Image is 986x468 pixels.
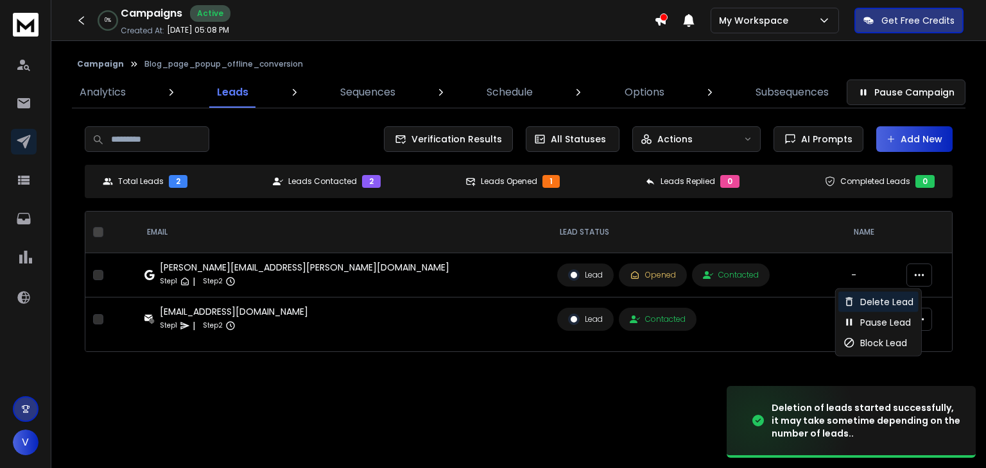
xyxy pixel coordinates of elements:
p: Step 1 [160,319,177,332]
div: [EMAIL_ADDRESS][DOMAIN_NAME] [160,305,308,318]
button: AI Prompts [774,126,863,152]
p: Schedule [487,85,533,100]
a: Leads [209,77,256,108]
a: Options [617,77,672,108]
th: EMAIL [137,212,549,253]
p: Delete Lead [860,296,913,308]
div: Lead [568,269,603,281]
p: Sequences [340,85,395,100]
img: image [727,383,855,459]
p: Leads [217,85,248,100]
p: Get Free Credits [881,14,955,27]
button: Verification Results [384,126,513,152]
a: Schedule [479,77,541,108]
div: Active [190,5,230,22]
p: | [193,275,195,288]
p: | [193,319,195,332]
p: My Workspace [719,14,793,27]
div: Contacted [630,314,686,324]
a: Sequences [333,77,403,108]
p: Completed Leads [840,176,910,187]
p: Actions [657,133,693,146]
p: Step 1 [160,275,177,288]
div: 2 [169,175,187,188]
div: 0 [915,175,935,188]
div: Lead [568,313,603,325]
p: 0 % [105,17,111,24]
p: Step 2 [203,275,223,288]
button: Add New [876,126,953,152]
p: Leads Replied [661,176,715,187]
div: 2 [362,175,381,188]
button: V [13,430,39,455]
span: Verification Results [406,133,502,146]
p: Pause Lead [860,316,911,329]
div: Opened [630,270,676,280]
h1: Campaigns [121,6,182,21]
div: 0 [720,175,739,188]
p: Subsequences [756,85,829,100]
img: logo [13,13,39,37]
div: Deletion of leads started successfully, it may take sometime depending on the number of leads.. [772,401,960,440]
button: Campaign [77,59,124,69]
span: AI Prompts [796,133,852,146]
p: Options [625,85,664,100]
p: Block Lead [860,337,907,349]
button: Pause Campaign [847,79,965,105]
p: Leads Contacted [288,176,357,187]
th: NAME [843,212,899,253]
a: Subsequences [748,77,836,108]
p: Leads Opened [481,176,537,187]
button: Get Free Credits [854,8,964,33]
div: [PERSON_NAME][EMAIL_ADDRESS][PERSON_NAME][DOMAIN_NAME] [160,261,449,274]
td: - [843,253,899,297]
p: [DATE] 05:08 PM [167,25,229,35]
th: LEAD STATUS [549,212,843,253]
p: Created At: [121,26,164,36]
div: Contacted [703,270,759,280]
p: All Statuses [551,133,606,146]
p: Total Leads [118,176,164,187]
div: 1 [542,175,560,188]
a: Analytics [72,77,134,108]
p: Blog_page_popup_offline_conversion [144,59,303,69]
p: Analytics [80,85,126,100]
p: Step 2 [203,319,223,332]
